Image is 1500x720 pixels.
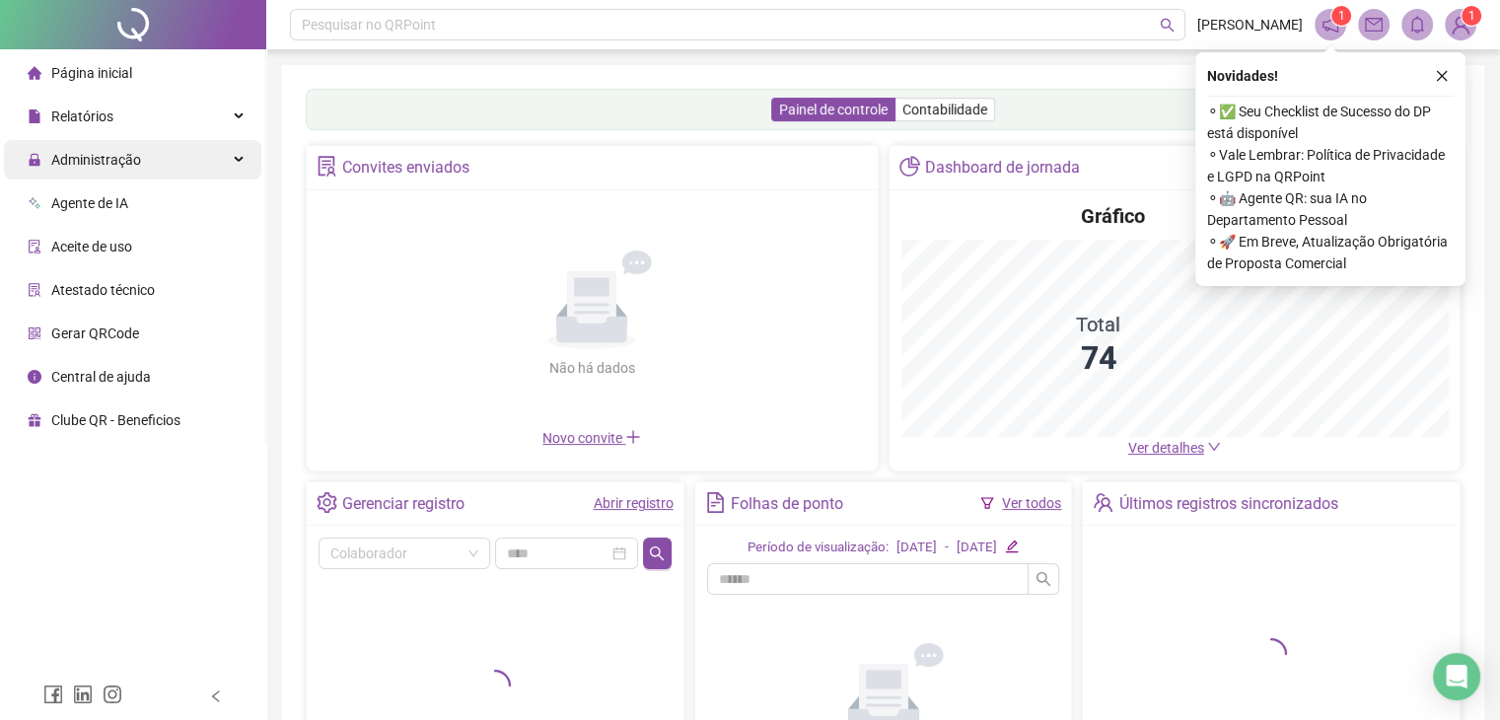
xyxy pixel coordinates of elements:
span: down [1207,440,1221,454]
span: setting [317,492,337,513]
h4: Gráfico [1081,202,1145,230]
span: loading [476,667,514,704]
span: Novidades ! [1207,65,1278,87]
span: audit [28,240,41,253]
div: Não há dados [501,357,682,379]
span: ⚬ 🚀 Em Breve, Atualização Obrigatória de Proposta Comercial [1207,231,1454,274]
span: file-text [705,492,726,513]
span: file [28,109,41,123]
span: Relatórios [51,108,113,124]
span: Página inicial [51,65,132,81]
div: Open Intercom Messenger [1433,653,1480,700]
span: info-circle [28,370,41,384]
a: Abrir registro [594,495,674,511]
span: edit [1005,540,1018,552]
span: 1 [1468,9,1475,23]
a: Ver todos [1002,495,1061,511]
span: Atestado técnico [51,282,155,298]
span: home [28,66,41,80]
span: solution [317,156,337,177]
a: Ver detalhes down [1128,440,1221,456]
span: mail [1365,16,1383,34]
span: [PERSON_NAME] [1197,14,1303,36]
span: Gerar QRCode [51,325,139,341]
div: Dashboard de jornada [925,151,1080,184]
div: [DATE] [957,538,997,558]
span: notification [1321,16,1339,34]
div: Gerenciar registro [342,487,464,521]
span: search [649,545,665,561]
span: ⚬ Vale Lembrar: Política de Privacidade e LGPD na QRPoint [1207,144,1454,187]
div: Últimos registros sincronizados [1119,487,1338,521]
span: Contabilidade [902,102,987,117]
span: lock [28,153,41,167]
span: Painel de controle [779,102,888,117]
span: Aceite de uso [51,239,132,254]
span: Clube QR - Beneficios [51,412,180,428]
span: ⚬ ✅ Seu Checklist de Sucesso do DP está disponível [1207,101,1454,144]
span: search [1160,18,1175,33]
span: instagram [103,684,122,704]
span: 1 [1338,9,1345,23]
span: Central de ajuda [51,369,151,385]
span: team [1093,492,1113,513]
span: facebook [43,684,63,704]
span: filter [980,496,994,510]
span: close [1435,69,1449,83]
span: Novo convite [542,430,641,446]
span: solution [28,283,41,297]
div: Convites enviados [342,151,469,184]
div: - [945,538,949,558]
span: bell [1408,16,1426,34]
div: Período de visualização: [748,538,889,558]
div: [DATE] [896,538,937,558]
span: Ver detalhes [1128,440,1204,456]
span: Agente de IA [51,195,128,211]
span: plus [625,429,641,445]
span: ⚬ 🤖 Agente QR: sua IA no Departamento Pessoal [1207,187,1454,231]
span: gift [28,413,41,427]
span: pie-chart [899,156,920,177]
div: Folhas de ponto [731,487,843,521]
sup: 1 [1331,6,1351,26]
span: left [209,689,223,703]
sup: Atualize o seu contato no menu Meus Dados [1462,6,1481,26]
span: linkedin [73,684,93,704]
span: qrcode [28,326,41,340]
span: search [1036,571,1051,587]
span: Administração [51,152,141,168]
img: 74023 [1446,10,1475,39]
span: loading [1252,635,1290,673]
